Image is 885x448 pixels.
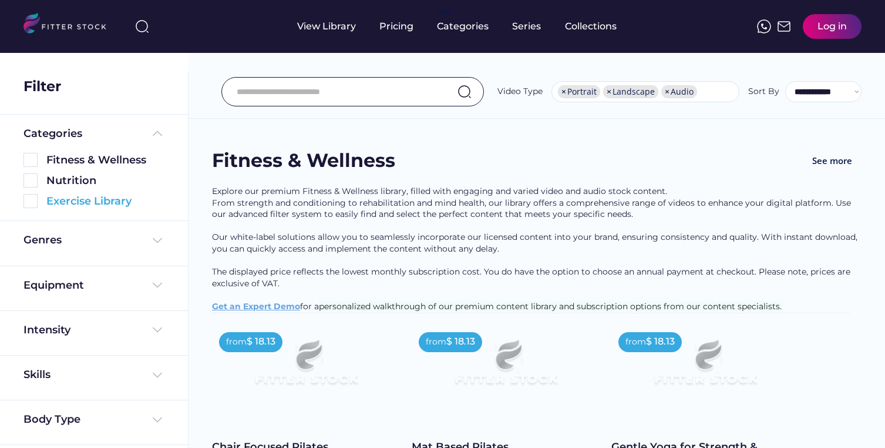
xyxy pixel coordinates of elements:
[437,20,489,33] div: Categories
[565,20,617,33] div: Collections
[297,20,356,33] div: View Library
[23,173,38,188] img: Rectangle%205126.svg
[457,85,472,99] img: search-normal.svg
[150,278,164,292] img: Frame%20%284%29.svg
[23,76,61,96] div: Filter
[23,278,84,293] div: Equipment
[150,413,164,427] img: Frame%20%284%29.svg
[817,20,847,33] div: Log in
[212,266,853,289] span: The displayed price reflects the lowest monthly subscription cost. You do have the option to choo...
[430,325,581,410] img: Frame%2079%20%281%29.svg
[497,86,543,98] div: Video Type
[558,85,600,98] li: Portrait
[150,126,164,141] img: Frame%20%285%29.svg
[748,86,779,98] div: Sort By
[630,325,780,410] img: Frame%2079%20%281%29.svg
[23,412,80,427] div: Body Type
[661,85,697,98] li: Audio
[803,148,862,174] button: See more
[226,336,247,348] div: from
[23,153,38,167] img: Rectangle%205126.svg
[23,323,70,337] div: Intensity
[603,85,658,98] li: Landscape
[231,325,381,410] img: Frame%2079%20%281%29.svg
[212,148,395,174] div: Fitness & Wellness
[561,88,566,96] span: ×
[625,336,646,348] div: from
[150,233,164,248] img: Frame%20%284%29.svg
[23,126,82,141] div: Categories
[446,335,475,348] div: $ 18.13
[247,335,275,348] div: $ 18.13
[46,173,164,188] div: Nutrition
[319,301,782,312] span: personalized walkthrough of our premium content library and subscription options from our content...
[46,194,164,209] div: Exercise Library
[757,19,771,34] img: meteor-icons_whatsapp%20%281%29.svg
[23,194,38,208] img: Rectangle%205126.svg
[150,323,164,337] img: Frame%20%284%29.svg
[665,88,669,96] span: ×
[777,19,791,34] img: Frame%2051.svg
[426,336,446,348] div: from
[46,153,164,168] div: Fitness & Wellness
[379,20,413,33] div: Pricing
[512,20,541,33] div: Series
[23,13,116,37] img: LOGO.svg
[135,19,149,34] img: search-normal%203.svg
[212,301,300,312] a: Get an Expert Demo
[607,88,611,96] span: ×
[150,368,164,382] img: Frame%20%284%29.svg
[646,335,675,348] div: $ 18.13
[23,233,62,248] div: Genres
[437,6,452,18] div: fvck
[212,186,862,313] div: Explore our premium Fitness & Wellness library, filled with engaging and varied video and audio s...
[23,367,53,382] div: Skills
